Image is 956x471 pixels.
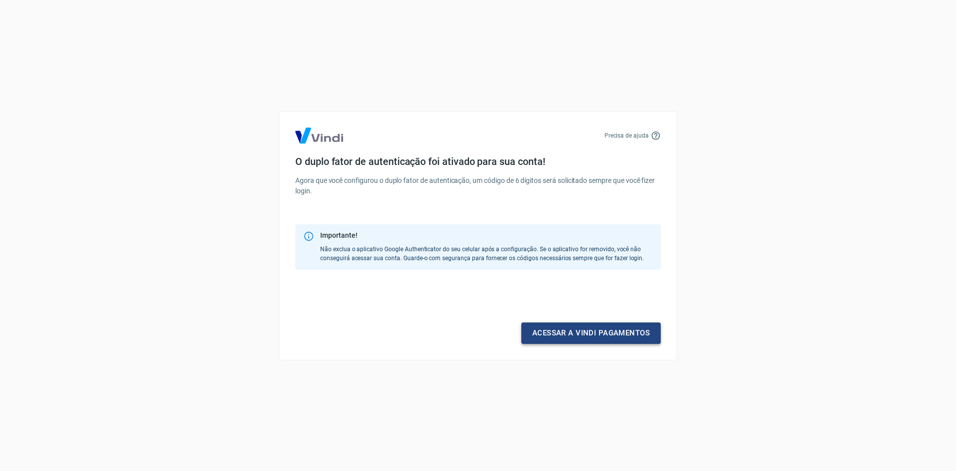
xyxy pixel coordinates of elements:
[521,322,661,343] a: Acessar a Vindi pagamentos
[320,227,653,267] div: Não exclua o aplicativo Google Authenticator do seu celular após a configuração. Se o aplicativo ...
[295,128,343,144] img: Logo Vind
[320,230,653,241] div: Importante!
[604,131,649,140] p: Precisa de ajuda
[295,156,661,167] h4: O duplo fator de autenticação foi ativado para sua conta!
[295,175,661,196] p: Agora que você configurou o duplo fator de autenticação, um código de 6 dígitos será solicitado s...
